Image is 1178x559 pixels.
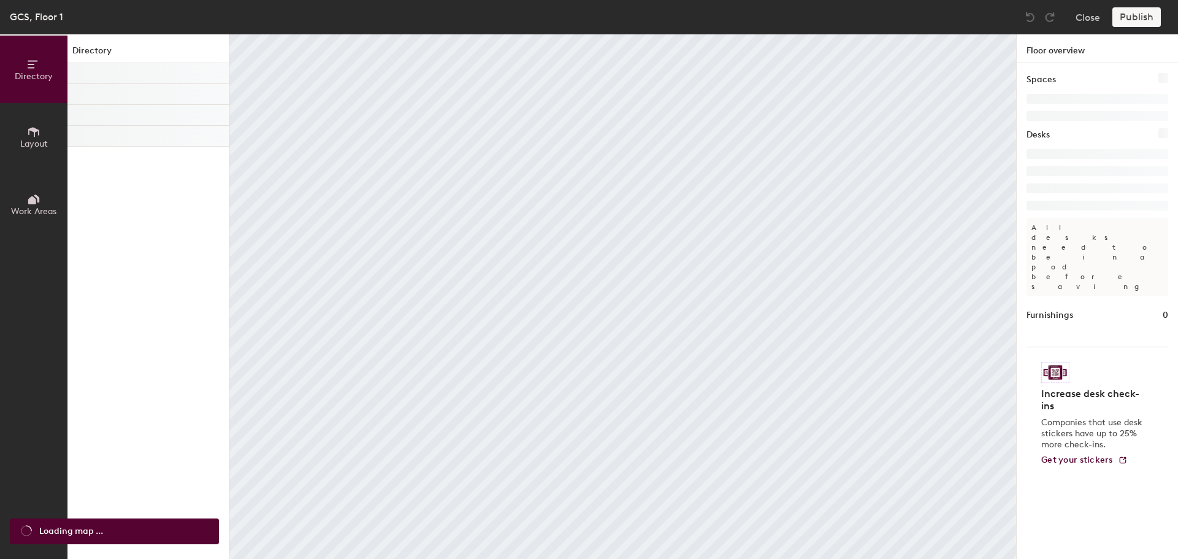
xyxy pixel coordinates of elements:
[1044,11,1056,23] img: Redo
[15,71,53,82] span: Directory
[67,44,229,63] h1: Directory
[1026,128,1050,142] h1: Desks
[1076,7,1100,27] button: Close
[1041,417,1146,450] p: Companies that use desk stickers have up to 25% more check-ins.
[1024,11,1036,23] img: Undo
[1163,309,1168,322] h1: 0
[20,139,48,149] span: Layout
[1041,388,1146,412] h4: Increase desk check-ins
[1026,73,1056,87] h1: Spaces
[1041,362,1069,383] img: Sticker logo
[1026,218,1168,296] p: All desks need to be in a pod before saving
[1041,455,1128,466] a: Get your stickers
[39,525,103,538] span: Loading map ...
[1026,309,1073,322] h1: Furnishings
[1017,34,1178,63] h1: Floor overview
[11,206,56,217] span: Work Areas
[229,34,1016,559] canvas: Map
[10,9,63,25] div: GCS, Floor 1
[1041,455,1113,465] span: Get your stickers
